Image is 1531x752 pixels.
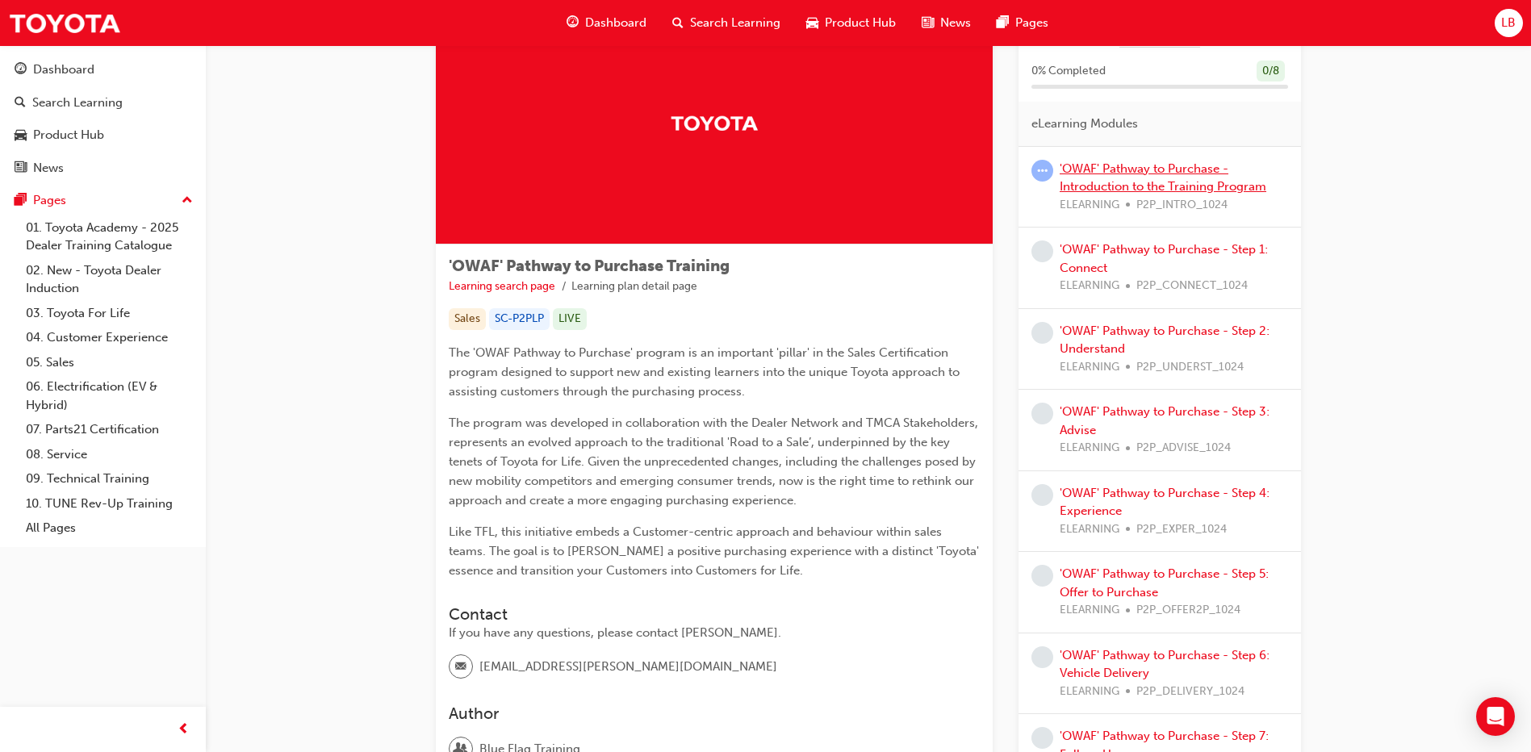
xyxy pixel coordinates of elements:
a: pages-iconPages [984,6,1061,40]
button: DashboardSearch LearningProduct HubNews [6,52,199,186]
span: LB [1501,14,1516,32]
span: car-icon [15,128,27,143]
span: learningRecordVerb_NONE-icon [1031,484,1053,506]
span: The 'OWAF Pathway to Purchase' program is an important 'pillar' in the Sales Certification progra... [449,345,963,399]
li: Learning plan detail page [571,278,697,296]
span: P2P_CONNECT_1024 [1136,277,1248,295]
span: Product Hub [825,14,896,32]
span: email-icon [455,657,466,678]
img: Trak [670,109,759,137]
span: guage-icon [567,13,579,33]
span: ELEARNING [1060,520,1119,539]
a: 10. TUNE Rev-Up Training [19,491,199,516]
span: News [940,14,971,32]
span: Pages [1015,14,1048,32]
span: [EMAIL_ADDRESS][PERSON_NAME][DOMAIN_NAME] [479,658,777,676]
a: 'OWAF' Pathway to Purchase - Step 5: Offer to Purchase [1060,566,1269,600]
div: LIVE [553,308,587,330]
a: All Pages [19,516,199,541]
span: eLearning Modules [1031,115,1138,133]
span: P2P_DELIVERY_1024 [1136,683,1244,701]
a: 05. Sales [19,350,199,375]
span: 'OWAF' Pathway to Purchase Training [449,257,730,275]
span: learningRecordVerb_ATTEMPT-icon [1031,160,1053,182]
span: The program was developed in collaboration with the Dealer Network and TMCA Stakeholders, represe... [449,416,981,508]
a: news-iconNews [909,6,984,40]
div: News [33,159,64,178]
span: ELEARNING [1060,358,1119,377]
span: pages-icon [15,194,27,208]
button: Pages [6,186,199,215]
a: Dashboard [6,55,199,85]
span: Dashboard [585,14,646,32]
span: learningRecordVerb_NONE-icon [1031,646,1053,668]
span: ELEARNING [1060,277,1119,295]
a: 08. Service [19,442,199,467]
span: learningRecordVerb_NONE-icon [1031,240,1053,262]
span: learningRecordVerb_NONE-icon [1031,727,1053,749]
a: 'OWAF' Pathway to Purchase - Step 4: Experience [1060,486,1270,519]
a: 'OWAF' Pathway to Purchase - Introduction to the Training Program [1060,161,1266,194]
a: car-iconProduct Hub [793,6,909,40]
span: P2P_INTRO_1024 [1136,196,1228,215]
div: Sales [449,308,486,330]
img: Trak [8,5,121,41]
a: News [6,153,199,183]
span: pages-icon [997,13,1009,33]
div: 0 / 8 [1257,61,1285,82]
a: 02. New - Toyota Dealer Induction [19,258,199,301]
span: ELEARNING [1060,683,1119,701]
span: ELEARNING [1060,196,1119,215]
div: If you have any questions, please contact [PERSON_NAME]. [449,624,980,642]
a: search-iconSearch Learning [659,6,793,40]
span: prev-icon [178,720,190,740]
a: 'OWAF' Pathway to Purchase - Step 3: Advise [1060,404,1270,437]
a: 'OWAF' Pathway to Purchase - Step 6: Vehicle Delivery [1060,648,1270,681]
span: search-icon [15,96,26,111]
span: learningRecordVerb_NONE-icon [1031,322,1053,344]
span: guage-icon [15,63,27,77]
span: P2P_ADVISE_1024 [1136,439,1231,457]
span: up-icon [182,190,193,211]
a: 01. Toyota Academy - 2025 Dealer Training Catalogue [19,215,199,258]
h3: Contact [449,605,980,624]
div: Open Intercom Messenger [1476,697,1515,736]
h3: Author [449,704,980,723]
a: 06. Electrification (EV & Hybrid) [19,374,199,417]
a: 09. Technical Training [19,466,199,491]
span: learningRecordVerb_NONE-icon [1031,403,1053,424]
a: 03. Toyota For Life [19,301,199,326]
span: 0 % Completed [1031,62,1106,81]
a: 07. Parts21 Certification [19,417,199,442]
span: news-icon [15,161,27,176]
span: search-icon [672,13,684,33]
span: ELEARNING [1060,601,1119,620]
a: guage-iconDashboard [554,6,659,40]
a: Search Learning [6,88,199,118]
span: news-icon [922,13,934,33]
a: Product Hub [6,120,199,150]
span: P2P_EXPER_1024 [1136,520,1227,539]
a: Learning search page [449,279,555,293]
div: Search Learning [32,94,123,112]
div: Pages [33,191,66,210]
a: 'OWAF' Pathway to Purchase - Step 1: Connect [1060,242,1268,275]
span: learningRecordVerb_NONE-icon [1031,565,1053,587]
span: ELEARNING [1060,439,1119,457]
div: Product Hub [33,126,104,144]
span: P2P_UNDERST_1024 [1136,358,1244,377]
button: LB [1495,9,1523,37]
span: Like TFL, this initiative embeds a Customer-centric approach and behaviour within sales teams. Th... [449,524,982,578]
a: 'OWAF' Pathway to Purchase - Step 2: Understand [1060,324,1270,357]
div: Dashboard [33,61,94,79]
span: car-icon [806,13,818,33]
a: 04. Customer Experience [19,325,199,350]
span: Search Learning [690,14,780,32]
span: P2P_OFFER2P_1024 [1136,601,1240,620]
div: SC-P2PLP [489,308,550,330]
